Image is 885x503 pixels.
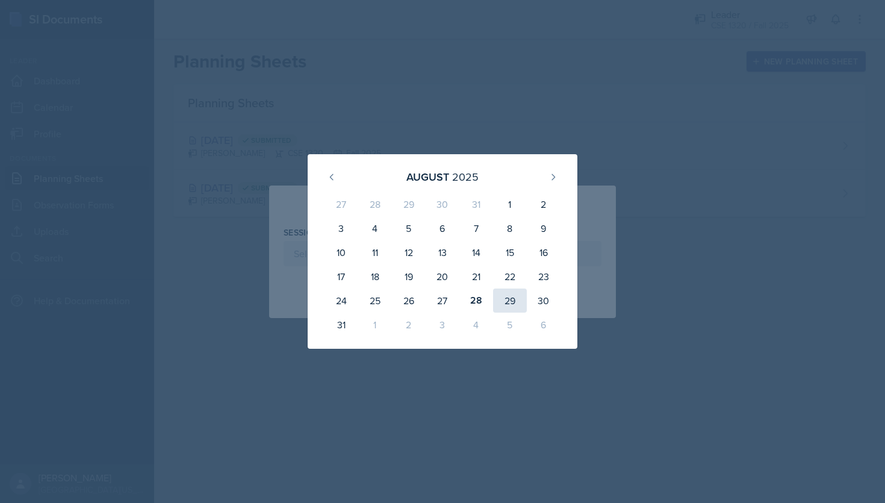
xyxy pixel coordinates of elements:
[493,192,527,216] div: 1
[527,192,560,216] div: 2
[392,192,426,216] div: 29
[493,240,527,264] div: 15
[324,240,358,264] div: 10
[426,216,459,240] div: 6
[426,264,459,289] div: 20
[358,240,392,264] div: 11
[493,216,527,240] div: 8
[324,313,358,337] div: 31
[426,192,459,216] div: 30
[459,192,493,216] div: 31
[324,264,358,289] div: 17
[358,192,392,216] div: 28
[426,289,459,313] div: 27
[527,216,560,240] div: 9
[358,216,392,240] div: 4
[452,169,479,185] div: 2025
[324,289,358,313] div: 24
[527,264,560,289] div: 23
[392,289,426,313] div: 26
[459,289,493,313] div: 28
[392,216,426,240] div: 5
[324,216,358,240] div: 3
[406,169,449,185] div: August
[392,264,426,289] div: 19
[527,289,560,313] div: 30
[392,313,426,337] div: 2
[527,240,560,264] div: 16
[324,192,358,216] div: 27
[493,313,527,337] div: 5
[459,216,493,240] div: 7
[459,264,493,289] div: 21
[358,264,392,289] div: 18
[459,313,493,337] div: 4
[358,313,392,337] div: 1
[527,313,560,337] div: 6
[493,289,527,313] div: 29
[426,240,459,264] div: 13
[426,313,459,337] div: 3
[358,289,392,313] div: 25
[392,240,426,264] div: 12
[493,264,527,289] div: 22
[459,240,493,264] div: 14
